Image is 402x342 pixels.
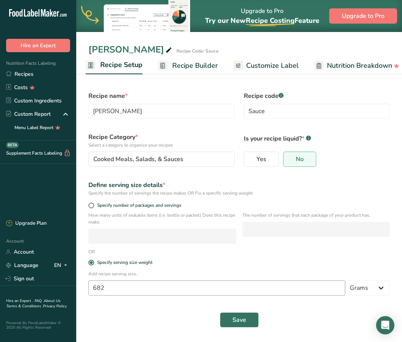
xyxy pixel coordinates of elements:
p: The number of servings that each package of your product has. [242,212,390,219]
div: [PERSON_NAME] [88,43,173,56]
a: Customize Label [233,57,299,74]
a: Privacy Policy [43,304,67,309]
button: Upgrade to Pro [329,8,397,24]
a: FAQ . [35,298,44,304]
input: Type your recipe name here [88,104,235,119]
div: Specify the number of servings the recipe makes OR Fix a specific serving weight [88,190,390,197]
div: Open Intercom Messenger [376,316,394,334]
span: Recipe Setup [100,60,143,70]
a: Recipe Builder [158,57,218,74]
span: Specify number of packages and servings [94,203,181,208]
div: BETA [6,142,19,148]
p: Add recipe serving size.. [88,270,390,277]
div: Upgrade Plan [6,220,46,227]
div: OR [84,248,99,255]
span: Cooked Meals, Salads, & Sauces [93,155,183,164]
a: Hire an Expert . [6,298,33,304]
div: Powered By FoodLabelMaker © 2025 All Rights Reserved [6,321,70,330]
span: Customize Label [246,61,299,71]
span: Recipe Costing [246,16,295,25]
a: Language [6,259,38,272]
a: Terms & Conditions . [6,304,43,309]
button: Save [220,312,259,328]
p: Is your recipe liquid? [244,133,390,143]
span: Try our New Feature [205,16,319,25]
p: How many units of sealable items (i.e. bottle or packet) Does this recipe make. [88,212,236,225]
span: Yes [256,155,266,163]
div: Recipe Code: Sauce [176,48,219,54]
div: EN [54,261,70,270]
p: Select a category to organize your recipes [88,142,235,149]
div: Define serving size details [88,181,390,190]
a: Recipe Setup [86,56,143,75]
label: Recipe name [88,91,235,101]
a: Nutrition Breakdown [314,57,399,74]
span: Nutrition Breakdown [327,61,392,71]
span: No [296,155,304,163]
div: Custom Report [6,110,51,118]
button: Hire an Expert [6,39,70,52]
input: Type your recipe code here [244,104,390,119]
div: Upgrade to Pro [205,0,319,32]
span: Save [232,315,246,324]
label: Recipe code [244,91,390,101]
input: Type your serving size here [88,280,345,296]
span: Upgrade to Pro [342,11,384,21]
div: Specify serving size weight [97,260,152,265]
a: About Us . [6,298,61,309]
button: Cooked Meals, Salads, & Sauces [88,152,235,167]
label: Recipe Category [88,133,235,149]
span: Recipe Builder [172,61,218,71]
